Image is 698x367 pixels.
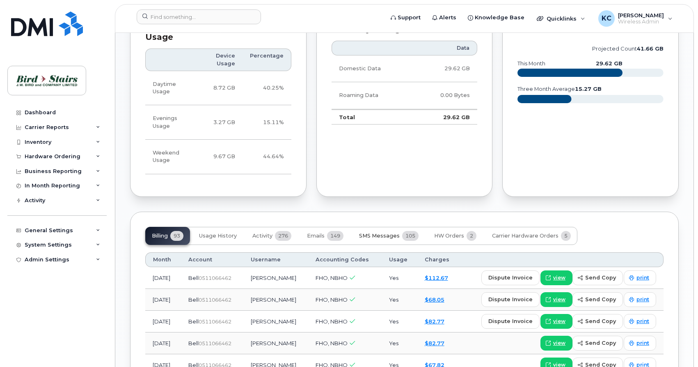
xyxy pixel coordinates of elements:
[636,339,649,347] span: print
[517,86,602,92] text: three month average
[243,71,291,106] td: 40.25%
[197,105,242,140] td: 3.27 GB
[145,311,181,332] td: [DATE]
[197,48,242,71] th: Device Usage
[624,314,656,329] a: print
[275,231,291,241] span: 276
[243,332,308,354] td: [PERSON_NAME]
[145,140,291,174] tr: Friday from 6:00pm to Monday 8:00am
[517,60,545,67] text: this month
[413,41,477,55] th: Data
[572,270,623,285] button: send copy
[316,340,348,346] span: FHO, NBHO
[145,252,181,267] th: Month
[188,296,199,303] span: Bell
[145,105,291,140] tr: Weekdays from 6:00pm to 8:00am
[481,292,540,307] button: dispute invoice
[425,275,448,281] a: $112.67
[327,231,343,241] span: 149
[540,314,572,329] a: view
[662,331,692,361] iframe: Messenger Launcher
[188,340,199,346] span: Bell
[145,105,197,140] td: Evenings Usage
[624,270,656,285] a: print
[425,318,444,325] a: $82.77
[553,274,565,282] span: view
[413,55,477,82] td: 29.62 GB
[572,292,623,307] button: send copy
[426,9,462,26] a: Alerts
[199,297,231,303] span: 0511066462
[540,336,572,351] a: view
[572,336,623,351] button: send copy
[481,314,540,329] button: dispute invoice
[475,14,524,22] span: Knowledge Base
[585,317,616,325] span: send copy
[243,311,308,332] td: [PERSON_NAME]
[243,140,291,174] td: 44.64%
[382,252,417,267] th: Usage
[316,275,348,281] span: FHO, NBHO
[145,71,197,106] td: Daytime Usage
[332,55,414,82] td: Domestic Data
[488,274,533,282] span: dispute invoice
[332,25,478,33] div: Past Days Usage
[382,332,417,354] td: Yes
[602,14,611,23] span: KC
[624,336,656,351] a: print
[540,292,572,307] a: view
[624,292,656,307] a: print
[243,289,308,311] td: [PERSON_NAME]
[636,296,649,303] span: print
[307,233,325,239] span: Emails
[553,296,565,303] span: view
[188,318,199,325] span: Bell
[145,140,197,174] td: Weekend Usage
[492,233,558,239] span: Carrier Hardware Orders
[592,46,664,52] text: projected count
[488,317,533,325] span: dispute invoice
[636,274,649,282] span: print
[197,71,242,106] td: 8.72 GB
[467,231,476,241] span: 2
[593,10,678,27] div: Kris Clarke
[425,296,444,303] a: $68.05
[585,339,616,347] span: send copy
[181,252,243,267] th: Account
[561,231,571,241] span: 5
[145,332,181,354] td: [DATE]
[188,275,199,281] span: Bell
[618,18,664,25] span: Wireless Admin
[575,86,602,92] tspan: 15.27 GB
[145,25,291,41] div: Last Months Data Behavior Usage
[434,233,464,239] span: HW Orders
[417,252,460,267] th: Charges
[413,82,477,109] td: 0.00 Bytes
[199,340,231,346] span: 0511066462
[316,318,348,325] span: FHO, NBHO
[199,275,231,281] span: 0511066462
[243,105,291,140] td: 15.11%
[243,252,308,267] th: Username
[382,311,417,332] td: Yes
[243,267,308,289] td: [PERSON_NAME]
[636,318,649,325] span: print
[637,46,664,52] tspan: 41.66 GB
[252,233,272,239] span: Activity
[332,82,414,109] td: Roaming Data
[553,339,565,347] span: view
[332,109,414,125] td: Total
[359,233,400,239] span: SMS Messages
[488,295,533,303] span: dispute invoice
[199,233,237,239] span: Usage History
[199,319,231,325] span: 0511066462
[308,252,382,267] th: Accounting Codes
[531,10,591,27] div: Quicklinks
[145,289,181,311] td: [DATE]
[382,289,417,311] td: Yes
[243,48,291,71] th: Percentage
[385,9,426,26] a: Support
[481,270,540,285] button: dispute invoice
[197,140,242,174] td: 9.67 GB
[137,9,261,24] input: Find something...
